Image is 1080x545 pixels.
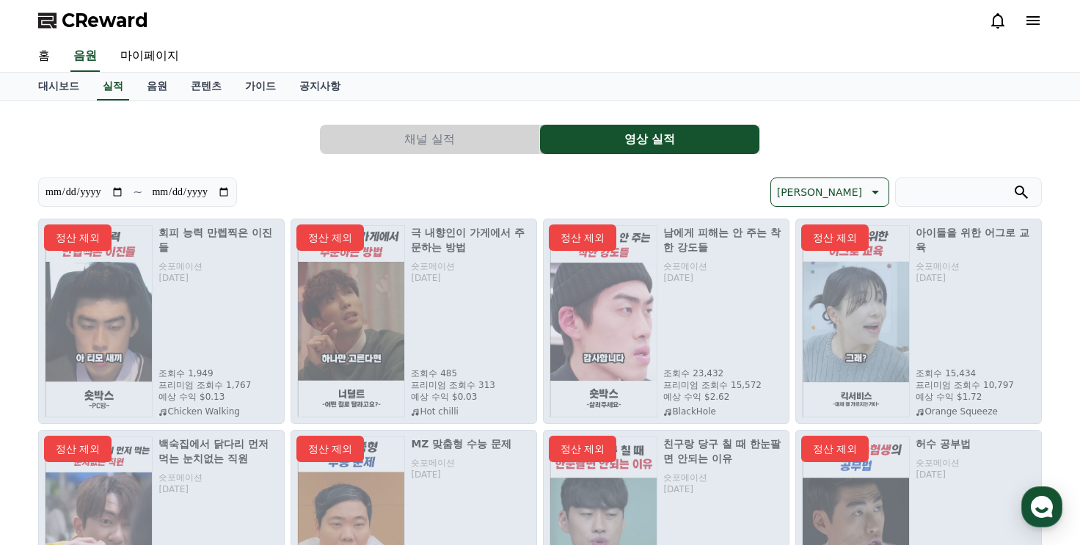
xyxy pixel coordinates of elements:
[777,182,862,202] p: [PERSON_NAME]
[320,125,539,154] button: 채널 실적
[801,224,869,251] p: 정산 제외
[296,436,364,462] p: 정산 제외
[135,73,179,100] a: 음원
[109,41,191,72] a: 마이페이지
[320,125,540,154] a: 채널 실적
[540,125,760,154] a: 영상 실적
[26,41,62,72] a: 홈
[549,224,616,251] p: 정산 제외
[44,224,112,251] p: 정산 제외
[801,436,869,462] p: 정산 제외
[549,436,616,462] p: 정산 제외
[540,125,759,154] button: 영상 실적
[70,41,100,72] a: 음원
[133,183,142,201] p: ~
[770,178,889,207] button: [PERSON_NAME]
[179,73,233,100] a: 콘텐츠
[44,436,112,462] p: 정산 제외
[296,224,364,251] p: 정산 제외
[97,73,129,100] a: 실적
[233,73,288,100] a: 가이드
[26,73,91,100] a: 대시보드
[38,9,148,32] a: CReward
[288,73,352,100] a: 공지사항
[62,9,148,32] span: CReward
